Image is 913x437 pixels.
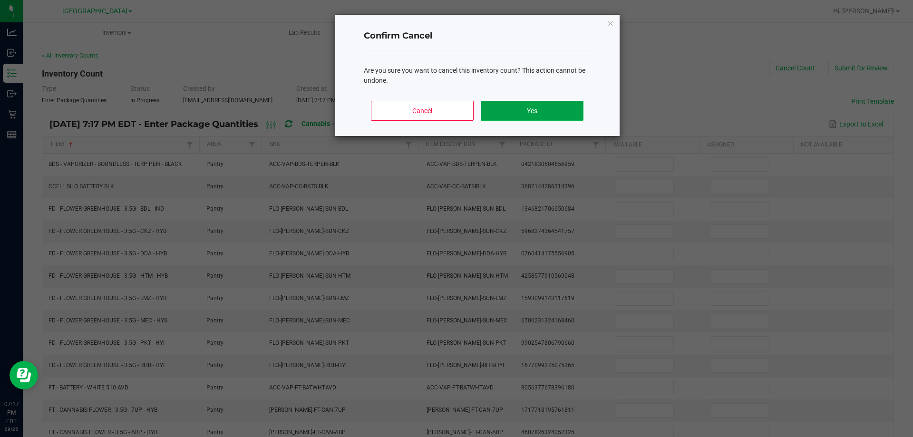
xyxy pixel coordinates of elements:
[10,361,38,389] iframe: Resource center
[364,30,591,42] h4: Confirm Cancel
[481,101,583,121] button: Yes
[364,66,591,86] div: Are you sure you want to cancel this inventory count? This action cannot be undone.
[607,17,614,29] button: Close
[371,101,473,121] button: Cancel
